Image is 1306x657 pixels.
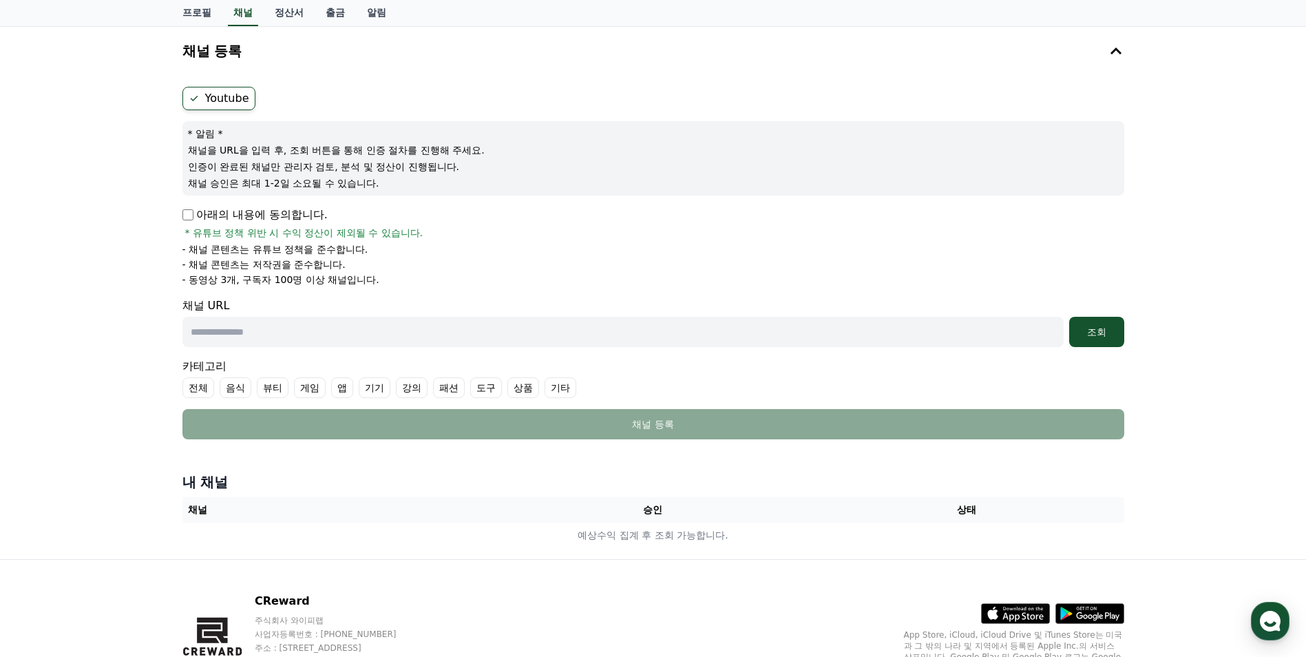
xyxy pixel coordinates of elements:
div: 조회 [1075,325,1119,339]
span: 홈 [43,457,52,468]
div: 카테고리 [182,358,1124,398]
th: 승인 [496,497,810,523]
label: 기타 [545,377,576,398]
label: 뷰티 [257,377,288,398]
a: 대화 [91,437,178,471]
a: 홈 [4,437,91,471]
p: 채널 승인은 최대 1-2일 소요될 수 있습니다. [188,176,1119,190]
p: - 채널 콘텐츠는 유튜브 정책을 준수합니다. [182,242,368,256]
p: - 채널 콘텐츠는 저작권을 준수합니다. [182,258,346,271]
p: 주식회사 와이피랩 [255,615,423,626]
th: 상태 [810,497,1124,523]
p: - 동영상 3개, 구독자 100명 이상 채널입니다. [182,273,379,286]
label: 도구 [470,377,502,398]
label: 음식 [220,377,251,398]
h4: 내 채널 [182,472,1124,492]
div: 채널 등록 [210,417,1097,431]
label: 기기 [359,377,390,398]
span: * 유튜브 정책 위반 시 수익 정산이 제외될 수 있습니다. [185,226,423,240]
p: CReward [255,593,423,609]
p: 인증이 완료된 채널만 관리자 검토, 분석 및 정산이 진행됩니다. [188,160,1119,174]
label: 전체 [182,377,214,398]
span: 설정 [213,457,229,468]
div: 채널 URL [182,298,1124,347]
label: 상품 [507,377,539,398]
p: 주소 : [STREET_ADDRESS] [255,643,423,654]
p: 아래의 내용에 동의합니다. [182,207,328,223]
h4: 채널 등록 [182,43,242,59]
label: Youtube [182,87,255,110]
label: 패션 [433,377,465,398]
p: 채널을 URL을 입력 후, 조회 버튼을 통해 인증 절차를 진행해 주세요. [188,143,1119,157]
button: 조회 [1069,317,1124,347]
button: 채널 등록 [177,32,1130,70]
p: 사업자등록번호 : [PHONE_NUMBER] [255,629,423,640]
label: 앱 [331,377,353,398]
span: 대화 [126,458,143,469]
td: 예상수익 집계 후 조회 가능합니다. [182,523,1124,548]
label: 게임 [294,377,326,398]
button: 채널 등록 [182,409,1124,439]
label: 강의 [396,377,428,398]
th: 채널 [182,497,496,523]
a: 설정 [178,437,264,471]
